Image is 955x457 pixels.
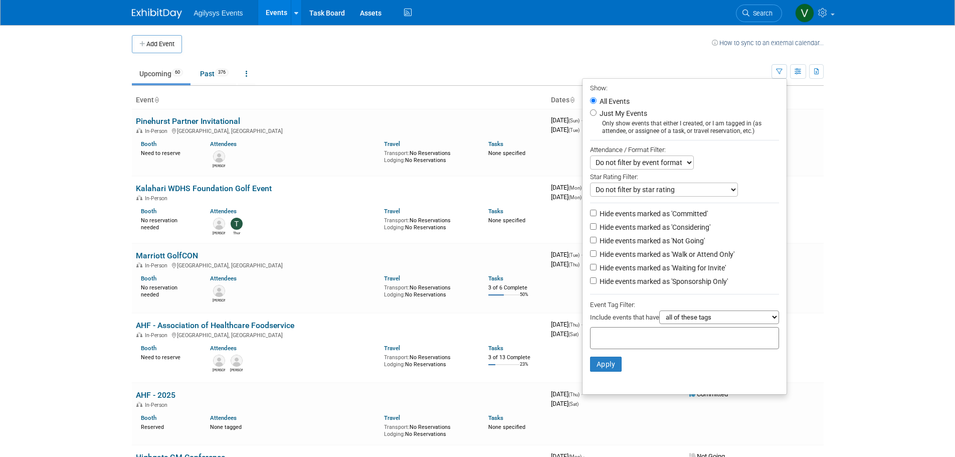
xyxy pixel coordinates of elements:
[568,332,579,337] span: (Sat)
[141,215,196,231] div: No reservation needed
[590,299,779,311] div: Event Tag Filter:
[141,208,156,215] a: Booth
[384,150,410,157] span: Transport:
[136,184,272,193] a: Kalahari WDHS Foundation Golf Event
[384,291,405,298] span: Lodging:
[551,400,579,407] span: [DATE]
[384,282,473,298] div: No Reservations No Reservations
[384,148,473,164] div: No Reservations No Reservations
[590,81,779,94] div: Show:
[568,127,580,133] span: (Tue)
[598,222,710,232] label: Hide events marked as 'Considering'
[136,261,543,269] div: [GEOGRAPHIC_DATA], [GEOGRAPHIC_DATA]
[598,263,726,273] label: Hide events marked as 'Waiting for Invite'
[590,357,622,372] button: Apply
[488,150,525,157] span: None specified
[154,96,159,104] a: Sort by Event Name
[590,311,779,327] div: Include events that have
[213,355,225,367] img: Robert Blackwell
[145,128,170,134] span: In-Person
[569,96,575,104] a: Sort by Start Date
[141,422,196,431] div: Reserved
[795,4,814,23] img: Vaitiare Munoz
[231,355,243,367] img: Robert Mungary
[210,345,237,352] a: Attendees
[136,128,142,133] img: In-Person Event
[488,414,503,421] a: Tasks
[210,422,376,431] div: None tagged
[230,367,243,373] div: Robert Mungary
[384,208,400,215] a: Travel
[488,345,503,352] a: Tasks
[213,297,225,303] div: Russell Carlson
[141,148,196,157] div: Need to reserve
[384,422,473,437] div: No Reservations No Reservations
[145,262,170,269] span: In-Person
[689,390,728,398] span: Committed
[568,252,580,258] span: (Tue)
[145,195,170,202] span: In-Person
[132,35,182,53] button: Add Event
[136,126,543,134] div: [GEOGRAPHIC_DATA], [GEOGRAPHIC_DATA]
[590,170,779,183] div: Star Rating Filter:
[145,402,170,408] span: In-Person
[581,251,583,258] span: -
[551,251,583,258] span: [DATE]
[581,321,583,328] span: -
[598,236,705,246] label: Hide events marked as 'Not Going'
[213,163,225,169] div: Tim Hansen
[488,275,503,282] a: Tasks
[551,321,583,328] span: [DATE]
[520,362,528,375] td: 23%
[136,321,294,330] a: AHF - Association of Healthcare Foodservice
[598,209,708,219] label: Hide events marked as 'Committed'
[488,140,503,147] a: Tasks
[132,64,190,83] a: Upcoming60
[598,108,647,118] label: Just My Events
[384,352,473,368] div: No Reservations No Reservations
[136,195,142,200] img: In-Person Event
[210,140,237,147] a: Attendees
[568,401,579,407] span: (Sat)
[213,285,225,297] img: Russell Carlson
[210,275,237,282] a: Attendees
[551,390,583,398] span: [DATE]
[581,116,583,124] span: -
[551,260,580,268] span: [DATE]
[551,126,580,133] span: [DATE]
[384,140,400,147] a: Travel
[551,116,583,124] span: [DATE]
[712,39,824,47] a: How to sync to an external calendar...
[568,262,580,267] span: (Thu)
[215,69,229,76] span: 376
[568,195,582,200] span: (Mon)
[172,69,183,76] span: 60
[213,230,225,236] div: Ryan Litsey
[210,208,237,215] a: Attendees
[136,251,198,260] a: Marriott GolfCON
[488,284,543,291] div: 3 of 6 Complete
[384,275,400,282] a: Travel
[384,361,405,368] span: Lodging:
[194,9,243,17] span: Agilysys Events
[520,292,528,306] td: 50%
[568,118,580,123] span: (Sun)
[598,98,630,105] label: All Events
[551,330,579,338] span: [DATE]
[141,275,156,282] a: Booth
[568,392,580,397] span: (Thu)
[136,116,240,126] a: Pinehurst Partner Invitational
[749,10,773,17] span: Search
[136,332,142,337] img: In-Person Event
[488,354,543,361] div: 3 of 13 Complete
[551,193,582,201] span: [DATE]
[384,354,410,361] span: Transport:
[384,284,410,291] span: Transport:
[384,224,405,231] span: Lodging:
[213,218,225,230] img: Ryan Litsey
[136,390,175,400] a: AHF - 2025
[581,390,583,398] span: -
[231,218,243,230] img: Thor Hansen
[136,262,142,267] img: In-Person Event
[384,414,400,421] a: Travel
